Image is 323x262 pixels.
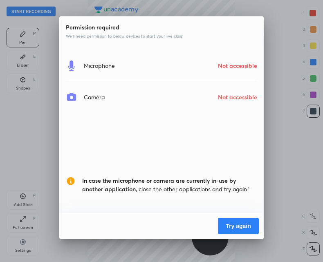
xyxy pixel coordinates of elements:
[218,93,257,101] h4: Not accessible
[66,33,257,39] p: We’ll need permission to below devices to start your live class’
[82,177,236,193] span: In case the microphone or camera are currently in-use by another application,
[66,23,257,31] h4: Permission required
[218,218,259,234] button: Try again
[84,61,115,70] h4: Microphone
[84,93,105,101] h4: Camera
[218,61,257,70] h4: Not accessible
[82,176,257,193] span: close the other applications and try again.’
